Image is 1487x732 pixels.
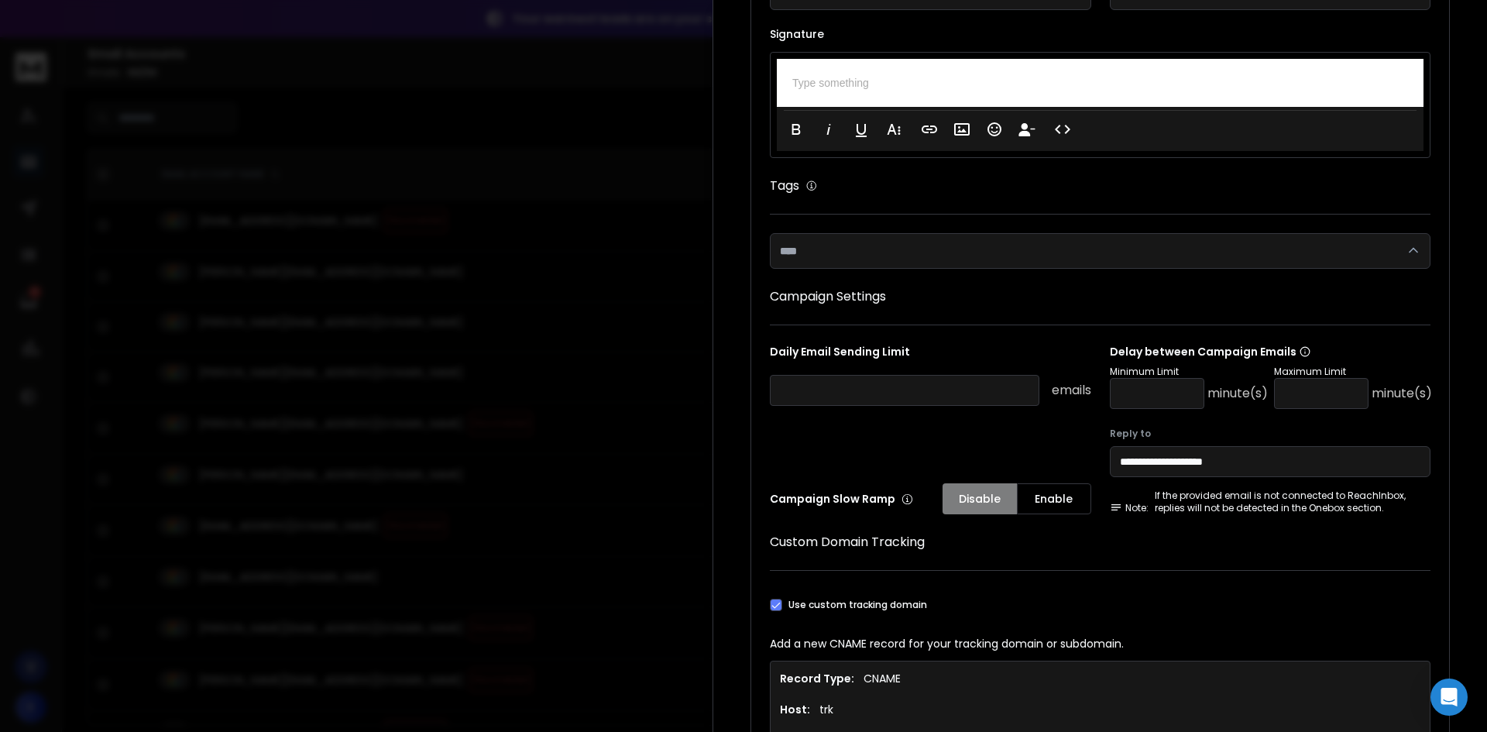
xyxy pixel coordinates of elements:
p: Delay between Campaign Emails [1110,344,1432,359]
label: Signature [770,29,1430,40]
div: If the provided email is not connected to ReachInbox, replies will not be detected in the Onebox ... [1110,490,1431,514]
button: Disable [943,483,1017,514]
p: Campaign Slow Ramp [770,491,913,507]
button: More Text [879,114,908,145]
p: Maximum Limit [1274,366,1432,378]
p: Minimum Limit [1110,366,1268,378]
p: CNAME [864,671,901,686]
h1: Host: [780,702,810,717]
p: trk [819,702,833,717]
button: Italic (Ctrl+I) [814,114,843,145]
button: Insert Unsubscribe Link [1012,114,1042,145]
button: Enable [1017,483,1091,514]
label: Reply to [1110,428,1431,440]
button: Insert Link (Ctrl+K) [915,114,944,145]
p: minute(s) [1372,384,1432,403]
p: Add a new CNAME record for your tracking domain or subdomain. [770,636,1430,651]
span: Note: [1110,502,1149,514]
p: emails [1052,381,1091,400]
button: Emoticons [980,114,1009,145]
button: Underline (Ctrl+U) [847,114,876,145]
h1: Record Type: [780,671,854,686]
h1: Tags [770,177,799,195]
button: Code View [1048,114,1077,145]
h1: Campaign Settings [770,287,1430,306]
button: Bold (Ctrl+B) [781,114,811,145]
label: Use custom tracking domain [788,599,927,611]
p: minute(s) [1207,384,1268,403]
div: Open Intercom Messenger [1430,679,1468,716]
h1: Custom Domain Tracking [770,533,1430,552]
p: Daily Email Sending Limit [770,344,1091,366]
